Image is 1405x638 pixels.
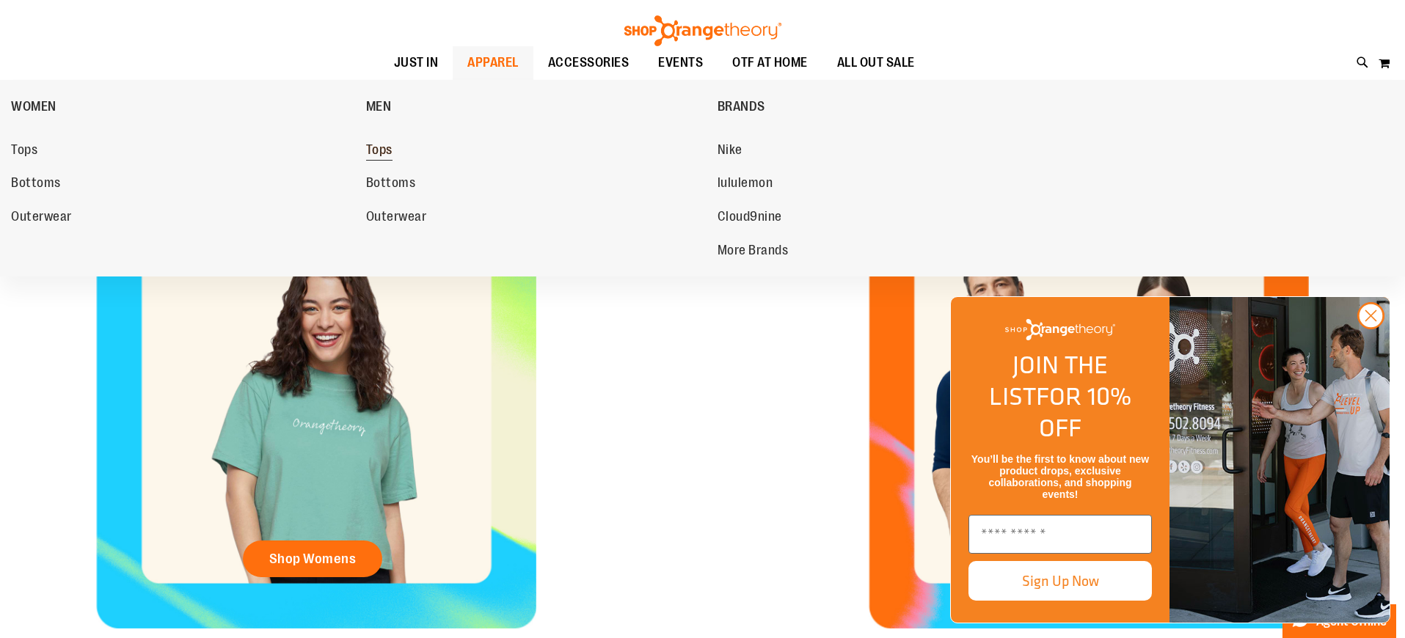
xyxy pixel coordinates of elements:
[269,551,357,567] span: Shop Womens
[1005,319,1115,340] img: Shop Orangetheory
[718,142,742,161] span: Nike
[548,46,629,79] span: ACCESSORIES
[11,142,37,161] span: Tops
[971,453,1149,500] span: You’ll be the first to know about new product drops, exclusive collaborations, and shopping events!
[11,99,56,117] span: WOMEN
[732,46,808,79] span: OTF AT HOME
[968,515,1152,554] input: Enter email
[989,346,1108,414] span: JOIN THE LIST
[1036,378,1131,446] span: FOR 10% OFF
[622,15,784,46] img: Shop Orangetheory
[11,209,72,227] span: Outerwear
[366,99,392,117] span: MEN
[1357,302,1384,329] button: Close dialog
[658,46,703,79] span: EVENTS
[1169,297,1390,623] img: Shop Orangtheory
[718,99,765,117] span: BRANDS
[366,142,393,161] span: Tops
[394,46,439,79] span: JUST IN
[467,46,519,79] span: APPAREL
[935,282,1405,638] div: FLYOUT Form
[718,243,789,261] span: More Brands
[968,561,1152,601] button: Sign Up Now
[366,175,416,194] span: Bottoms
[718,209,782,227] span: Cloud9nine
[11,175,61,194] span: Bottoms
[718,175,773,194] span: lululemon
[366,209,427,227] span: Outerwear
[837,46,915,79] span: ALL OUT SALE
[243,540,382,577] a: Shop Womens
